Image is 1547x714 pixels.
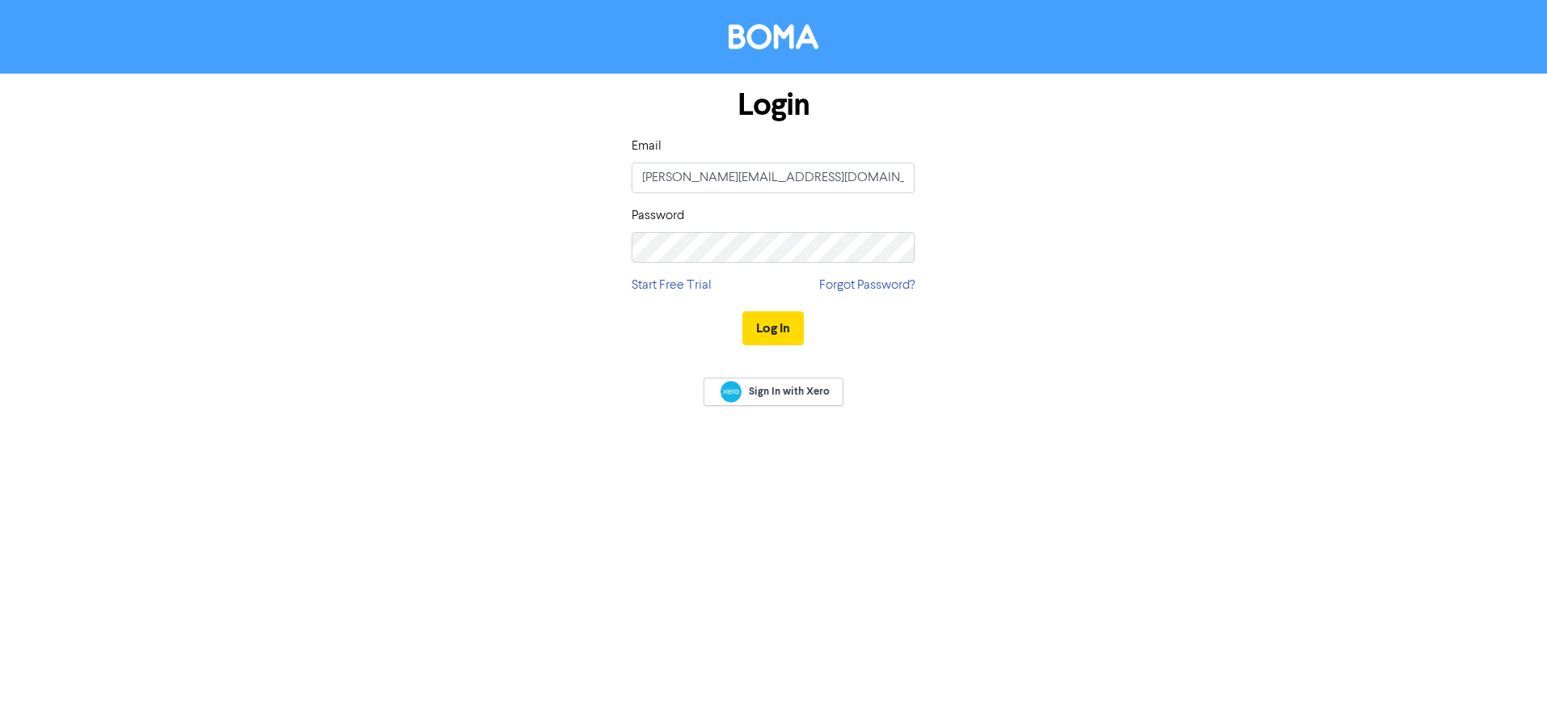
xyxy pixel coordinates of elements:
[632,87,915,124] h1: Login
[632,276,712,295] a: Start Free Trial
[819,276,915,295] a: Forgot Password?
[729,24,818,49] img: BOMA Logo
[632,137,661,156] label: Email
[632,206,684,226] label: Password
[704,378,843,406] a: Sign In with Xero
[721,381,742,403] img: Xero logo
[742,311,804,345] button: Log In
[749,384,830,399] span: Sign In with Xero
